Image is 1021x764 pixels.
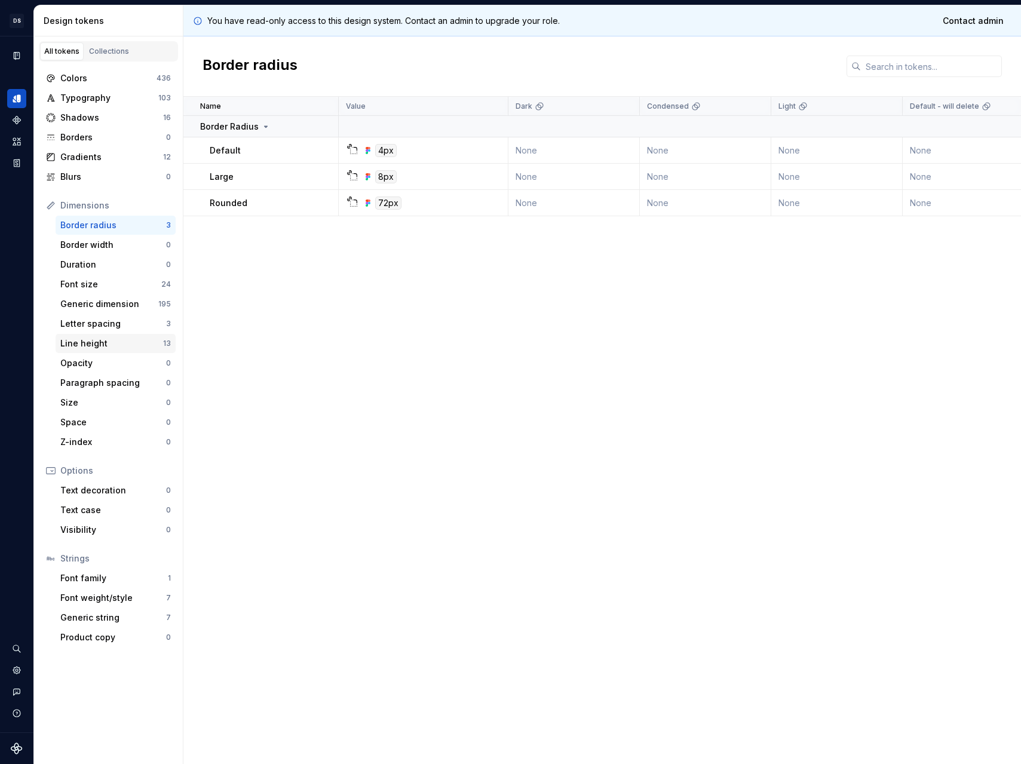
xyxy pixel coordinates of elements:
div: 7 [166,613,171,622]
div: 436 [157,73,171,83]
a: Settings [7,661,26,680]
div: 13 [163,339,171,348]
p: Border Radius [200,121,259,133]
div: 103 [158,93,171,103]
svg: Supernova Logo [11,742,23,754]
div: Size [60,397,166,409]
p: Default [210,145,241,157]
div: Assets [7,132,26,151]
div: 3 [166,319,171,329]
div: Text decoration [60,484,166,496]
div: 16 [163,113,171,122]
a: Line height13 [56,334,176,353]
td: None [508,164,640,190]
div: Product copy [60,631,166,643]
div: All tokens [44,47,79,56]
a: Colors436 [41,69,176,88]
div: 0 [166,505,171,515]
div: Gradients [60,151,163,163]
div: 0 [166,378,171,388]
a: Font weight/style7 [56,588,176,607]
a: Size0 [56,393,176,412]
div: 0 [166,486,171,495]
td: None [771,190,903,216]
button: Contact support [7,682,26,701]
a: Product copy0 [56,628,176,647]
td: None [640,137,771,164]
p: Name [200,102,221,111]
p: Light [778,102,796,111]
a: Border radius3 [56,216,176,235]
a: Generic dimension195 [56,294,176,314]
div: Duration [60,259,166,271]
div: 72px [375,197,401,210]
a: Borders0 [41,128,176,147]
div: Font size [60,278,161,290]
div: 0 [166,358,171,368]
p: Large [210,171,234,183]
div: Line height [60,337,163,349]
div: 0 [166,172,171,182]
div: 0 [166,525,171,535]
div: 0 [166,437,171,447]
div: 1 [168,573,171,583]
div: 195 [158,299,171,309]
div: 0 [166,398,171,407]
div: Border width [60,239,166,251]
a: Storybook stories [7,154,26,173]
div: Dimensions [60,200,171,211]
button: DS [2,8,31,33]
a: Font family1 [56,569,176,588]
td: None [508,137,640,164]
button: Search ⌘K [7,639,26,658]
p: You have read-only access to this design system. Contact an admin to upgrade your role. [207,15,560,27]
a: Text decoration0 [56,481,176,500]
a: Contact admin [935,10,1011,32]
div: Design tokens [44,15,178,27]
a: Space0 [56,413,176,432]
div: 8px [375,170,397,183]
div: 0 [166,633,171,642]
td: None [771,164,903,190]
div: Text case [60,504,166,516]
div: Typography [60,92,158,104]
a: Blurs0 [41,167,176,186]
a: Gradients12 [41,148,176,167]
div: 12 [163,152,171,162]
a: Paragraph spacing0 [56,373,176,392]
p: Dark [516,102,532,111]
div: Letter spacing [60,318,166,330]
td: None [771,137,903,164]
div: Borders [60,131,166,143]
div: Z-index [60,436,166,448]
div: Documentation [7,46,26,65]
a: Generic string7 [56,608,176,627]
div: 7 [166,593,171,603]
div: Visibility [60,524,166,536]
div: 4px [375,144,397,157]
div: 0 [166,133,171,142]
a: Letter spacing3 [56,314,176,333]
div: 3 [166,220,171,230]
div: 24 [161,280,171,289]
div: Generic string [60,612,166,624]
a: Typography103 [41,88,176,108]
td: None [508,190,640,216]
div: Opacity [60,357,166,369]
a: Opacity0 [56,354,176,373]
p: Rounded [210,197,247,209]
td: None [640,190,771,216]
a: Shadows16 [41,108,176,127]
a: Components [7,111,26,130]
span: Contact admin [943,15,1004,27]
p: Default - will delete [910,102,979,111]
a: Font size24 [56,275,176,294]
div: 0 [166,240,171,250]
p: Value [346,102,366,111]
input: Search in tokens... [861,56,1002,77]
a: Design tokens [7,89,26,108]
